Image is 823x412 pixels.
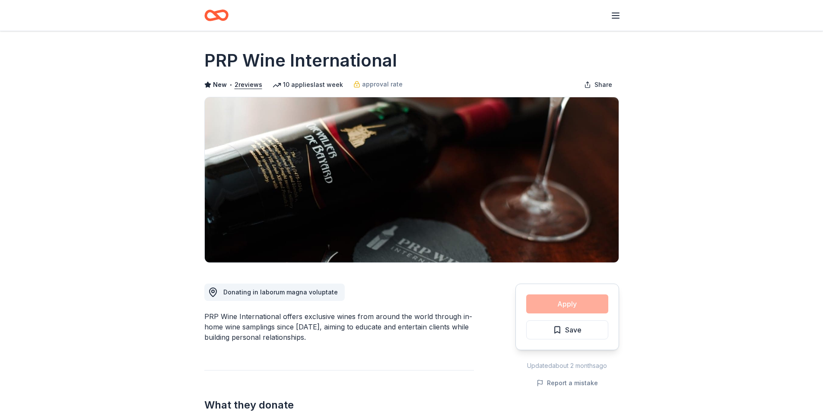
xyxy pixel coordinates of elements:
div: 10 applies last week [273,80,343,90]
span: Share [594,80,612,90]
span: Save [565,324,582,335]
h1: PRP Wine International [204,48,397,73]
a: approval rate [353,79,403,89]
button: Report a mistake [537,378,598,388]
a: Home [204,5,229,26]
button: 2reviews [235,80,262,90]
span: • [229,81,232,88]
img: Image for PRP Wine International [205,97,619,262]
h2: What they donate [204,398,474,412]
button: Save [526,320,608,339]
span: New [213,80,227,90]
div: Updated about 2 months ago [515,361,619,371]
span: Donating in laborum magna voluptate [223,288,338,296]
div: PRP Wine International offers exclusive wines from around the world through in-home wine sampling... [204,311,474,342]
span: approval rate [362,79,403,89]
button: Share [577,76,619,93]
